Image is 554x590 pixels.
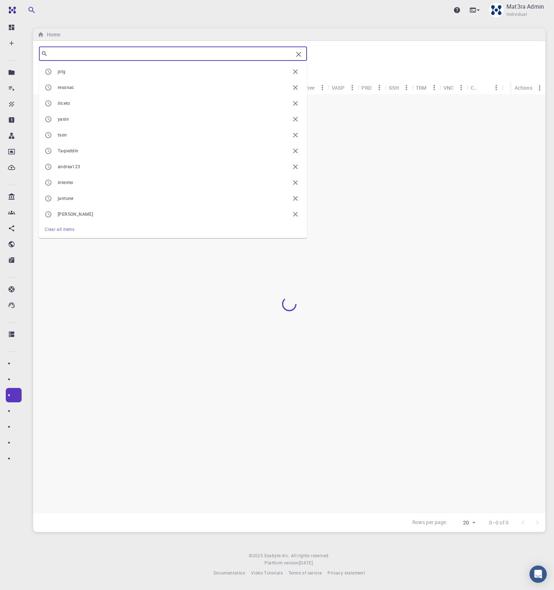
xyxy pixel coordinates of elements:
[305,81,315,95] div: Free
[45,226,74,232] span: Clear all items
[58,68,66,74] span: jxtg
[346,82,358,93] button: Menu
[264,552,290,559] a: Exabyte Inc.
[15,5,41,12] span: Support
[58,84,74,90] span: resonac
[291,552,330,559] span: All rights reserved.
[440,81,467,95] div: VNC
[374,82,385,93] button: Menu
[36,31,62,39] nav: breadcrumb
[456,82,467,93] button: Menu
[511,81,545,95] div: Actions
[450,518,478,528] div: 20
[444,81,454,95] div: VNC
[412,519,448,527] p: Rows per page:
[332,81,345,95] div: VASP
[490,82,502,93] button: Menu
[416,81,426,95] div: TRM
[471,81,479,95] div: Created
[467,81,502,95] div: Created
[479,82,490,93] button: Sort
[289,570,322,576] span: Terms of service
[358,81,385,95] div: PRD
[58,179,74,185] span: intermo
[401,82,412,93] button: Menu
[299,559,314,567] a: [DATE].
[58,164,80,169] span: andrea123
[428,82,440,93] button: Menu
[214,570,245,576] span: Documentation
[301,81,328,95] div: Free
[412,81,440,95] div: TRM
[38,68,50,80] button: Columns
[529,566,547,583] div: Open Intercom Messenger
[293,49,304,60] button: Clear
[506,11,527,18] span: Individual
[389,81,399,95] div: SSH
[251,570,283,576] span: Video Tutorials
[264,553,290,558] span: Exabyte Inc.
[44,31,60,39] h6: Home
[489,3,504,17] img: Mat3ra Admin
[299,560,314,566] span: [DATE] .
[214,569,245,577] a: Documentation
[515,81,532,95] div: Actions
[58,100,70,106] span: iliceto
[328,81,358,95] div: VASP
[58,132,67,138] span: tson
[327,569,365,577] a: Privacy statement
[6,6,16,14] img: logo
[385,81,412,95] div: SSH
[289,569,322,577] a: Terms of service
[327,570,365,576] span: Privacy statement
[534,82,545,94] button: Menu
[58,148,79,153] span: Taqieddin
[251,569,283,577] a: Video Tutorials
[58,195,74,201] span: juntune
[489,519,509,526] p: 0–0 of 0
[264,559,299,567] span: Platform version
[58,116,69,122] span: yasin
[361,81,371,95] div: PRD
[317,82,328,93] button: Menu
[58,211,93,217] span: [PERSON_NAME]
[506,2,544,11] p: Mat3ra Admin
[249,552,264,559] span: © 2025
